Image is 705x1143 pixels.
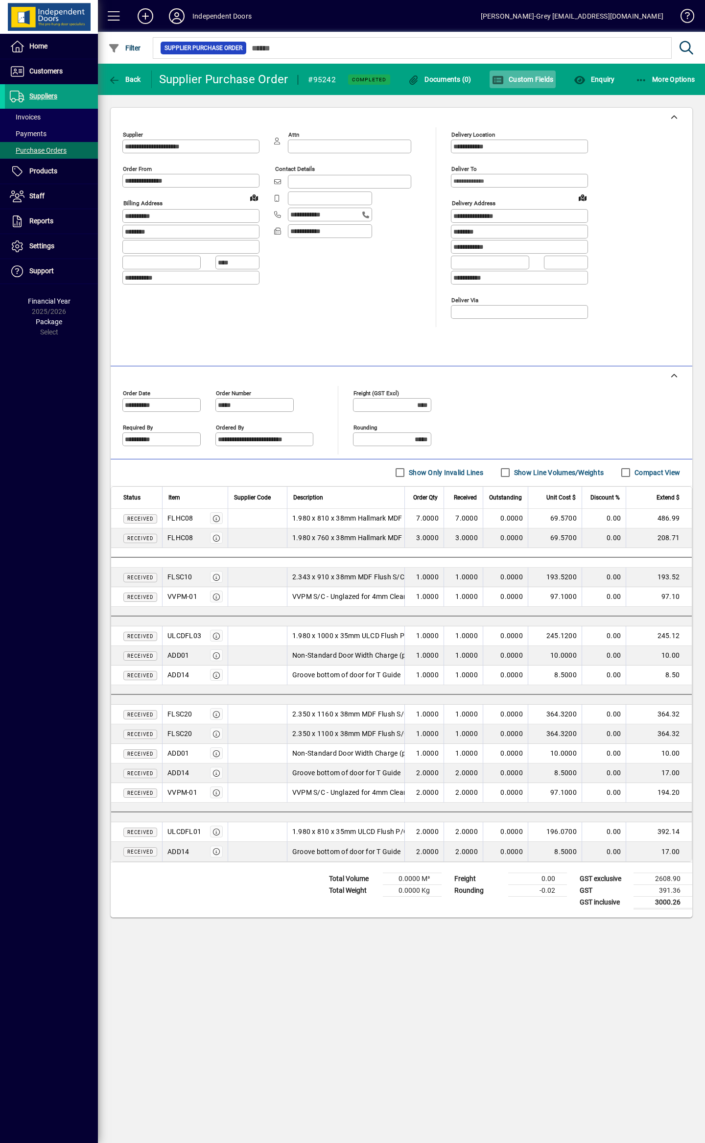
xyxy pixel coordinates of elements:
[444,626,483,646] td: 1.0000
[123,166,152,172] mat-label: Order from
[546,492,576,503] span: Unit Cost $
[626,705,692,724] td: 364.32
[167,748,189,758] div: ADD01
[528,626,582,646] td: 245.1200
[404,842,444,861] td: 2.0000
[216,424,244,430] mat-label: Ordered by
[575,190,590,205] a: View on map
[234,492,271,503] span: Supplier Code
[582,783,626,803] td: 0.00
[404,744,444,763] td: 1.0000
[108,75,141,83] span: Back
[582,509,626,528] td: 0.00
[5,34,98,59] a: Home
[288,131,299,138] mat-label: Attn
[492,75,554,83] span: Custom Fields
[161,7,192,25] button: Profile
[123,389,150,396] mat-label: Order date
[292,847,400,857] span: Groove bottom of door for T Guide
[127,849,153,855] span: Received
[413,492,438,503] span: Order Qty
[167,572,192,582] div: FLSC10
[483,666,528,685] td: 0.0000
[626,646,692,666] td: 10.00
[626,744,692,763] td: 10.00
[483,587,528,607] td: 0.0000
[582,705,626,724] td: 0.00
[29,42,47,50] span: Home
[167,631,201,641] div: ULCDFL03
[127,712,153,717] span: Received
[528,724,582,744] td: 364.3200
[528,783,582,803] td: 97.1000
[408,75,471,83] span: Documents (0)
[192,8,252,24] div: Independent Doors
[164,43,242,53] span: Supplier Purchase Order
[292,650,428,660] span: Non-Standard Door Width Charge (per leaf)
[127,732,153,737] span: Received
[582,842,626,861] td: 0.00
[582,587,626,607] td: 0.00
[5,59,98,84] a: Customers
[635,75,695,83] span: More Options
[582,763,626,783] td: 0.00
[10,130,47,138] span: Payments
[626,528,692,548] td: 208.71
[123,131,143,138] mat-label: Supplier
[108,44,141,52] span: Filter
[127,653,153,659] span: Received
[483,626,528,646] td: 0.0000
[444,587,483,607] td: 1.0000
[444,666,483,685] td: 1.0000
[292,709,511,719] span: 2.350 x 1160 x 38mm MDF Flush S/C door - 68mm rails & steel 2 sides
[28,297,70,305] span: Financial Year
[483,744,528,763] td: 0.0000
[626,587,692,607] td: 97.10
[292,670,400,680] span: Groove bottom of door for T Guide
[127,790,153,796] span: Received
[168,492,180,503] span: Item
[626,568,692,587] td: 193.52
[167,847,189,857] div: ADD14
[404,646,444,666] td: 1.0000
[5,184,98,209] a: Staff
[483,822,528,842] td: 0.0000
[292,768,400,778] span: Groove bottom of door for T Guide
[404,666,444,685] td: 1.0000
[127,536,153,541] span: Received
[292,592,492,601] span: VVPM S/C - Unglazed for 4mm Clear toughened - Flush Beading
[528,568,582,587] td: 193.5200
[353,424,377,430] mat-label: Rounding
[582,822,626,842] td: 0.00
[528,646,582,666] td: 10.0000
[324,884,383,896] td: Total Weight
[167,670,189,680] div: ADD14
[5,159,98,184] a: Products
[353,389,399,396] mat-label: Freight (GST excl)
[127,751,153,757] span: Received
[528,763,582,783] td: 8.5000
[454,492,477,503] span: Received
[634,873,692,884] td: 2608.90
[489,492,522,503] span: Outstanding
[167,709,192,719] div: FLSC20
[483,724,528,744] td: 0.0000
[582,626,626,646] td: 0.00
[167,787,197,797] div: VVPM-01
[292,533,452,543] span: 1.980 x 760 x 38mm Hallmark MDF Flush H/C door
[444,509,483,528] td: 7.0000
[167,827,201,836] div: ULCDFL01
[451,131,495,138] mat-label: Delivery Location
[528,666,582,685] td: 8.5000
[512,468,604,477] label: Show Line Volumes/Weights
[483,705,528,724] td: 0.0000
[167,768,189,778] div: ADD14
[508,873,567,884] td: 0.00
[483,528,528,548] td: 0.0000
[657,492,680,503] span: Extend $
[127,673,153,678] span: Received
[626,626,692,646] td: 245.12
[444,783,483,803] td: 2.0000
[634,884,692,896] td: 391.36
[36,318,62,326] span: Package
